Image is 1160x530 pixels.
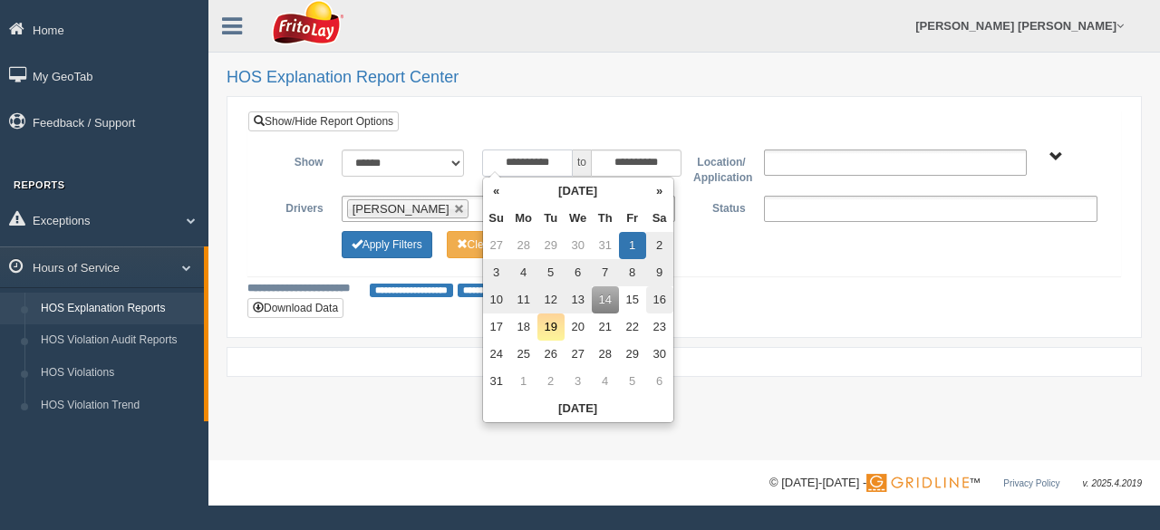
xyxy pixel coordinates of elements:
[565,368,592,395] td: 3
[537,341,565,368] td: 26
[646,286,673,313] td: 16
[592,313,619,341] td: 21
[1003,478,1059,488] a: Privacy Policy
[646,178,673,205] th: »
[619,313,646,341] td: 22
[537,259,565,286] td: 5
[619,286,646,313] td: 15
[646,341,673,368] td: 30
[565,286,592,313] td: 13
[537,368,565,395] td: 2
[247,298,343,318] button: Download Data
[565,259,592,286] td: 6
[353,202,449,216] span: [PERSON_NAME]
[262,196,333,217] label: Drivers
[510,232,537,259] td: 28
[483,313,510,341] td: 17
[619,232,646,259] td: 1
[646,259,673,286] td: 9
[866,474,969,492] img: Gridline
[565,341,592,368] td: 27
[646,232,673,259] td: 2
[565,205,592,232] th: We
[483,368,510,395] td: 31
[483,395,673,422] th: [DATE]
[537,286,565,313] td: 12
[592,259,619,286] td: 7
[227,69,1142,87] h2: HOS Explanation Report Center
[447,231,536,258] button: Change Filter Options
[573,149,591,177] span: to
[592,341,619,368] td: 28
[342,231,432,258] button: Change Filter Options
[33,357,204,390] a: HOS Violations
[537,313,565,341] td: 19
[646,368,673,395] td: 6
[646,313,673,341] td: 23
[510,341,537,368] td: 25
[262,149,333,171] label: Show
[483,259,510,286] td: 3
[619,341,646,368] td: 29
[684,149,755,187] label: Location/ Application
[510,313,537,341] td: 18
[537,205,565,232] th: Tu
[769,474,1142,493] div: © [DATE]-[DATE] - ™
[619,368,646,395] td: 5
[565,313,592,341] td: 20
[646,205,673,232] th: Sa
[510,178,646,205] th: [DATE]
[565,232,592,259] td: 30
[33,390,204,422] a: HOS Violation Trend
[619,205,646,232] th: Fr
[483,341,510,368] td: 24
[684,196,755,217] label: Status
[1083,478,1142,488] span: v. 2025.4.2019
[248,111,399,131] a: Show/Hide Report Options
[510,259,537,286] td: 4
[592,205,619,232] th: Th
[510,368,537,395] td: 1
[510,286,537,313] td: 11
[483,232,510,259] td: 27
[483,205,510,232] th: Su
[619,259,646,286] td: 8
[592,368,619,395] td: 4
[592,286,619,313] td: 14
[483,178,510,205] th: «
[33,293,204,325] a: HOS Explanation Reports
[33,324,204,357] a: HOS Violation Audit Reports
[483,286,510,313] td: 10
[510,205,537,232] th: Mo
[537,232,565,259] td: 29
[592,232,619,259] td: 31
